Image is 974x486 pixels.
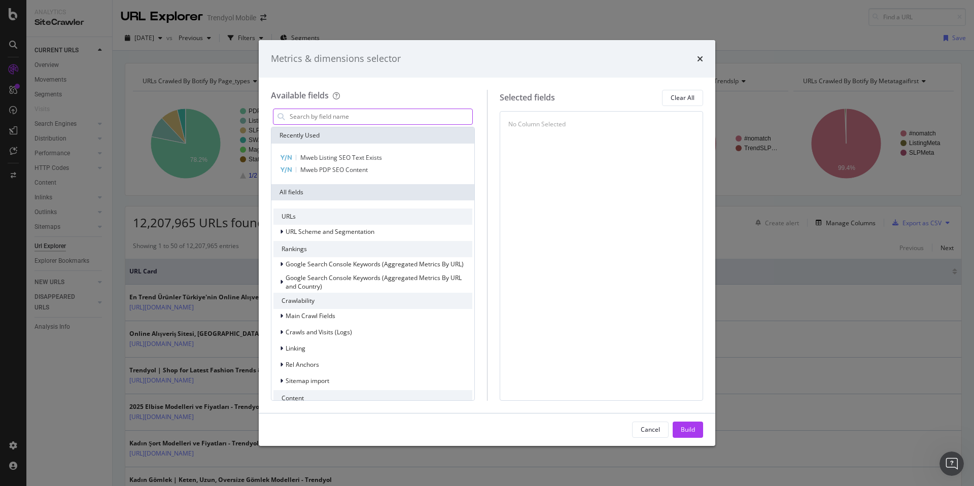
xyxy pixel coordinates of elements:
[940,452,964,476] iframe: Intercom live chat
[300,153,382,162] span: Mweb Listing SEO Text Exists
[273,390,472,406] div: Content
[271,52,401,65] div: Metrics & dimensions selector
[271,184,474,200] div: All fields
[286,273,462,291] span: Google Search Console Keywords (Aggregated Metrics By URL and Country)
[508,120,566,128] div: No Column Selected
[286,344,305,353] span: Linking
[286,311,335,320] span: Main Crawl Fields
[273,241,472,257] div: Rankings
[286,227,374,236] span: URL Scheme and Segmentation
[286,376,329,385] span: Sitemap import
[673,422,703,438] button: Build
[300,165,368,174] span: Mweb PDP SEO Content
[662,90,703,106] button: Clear All
[271,127,474,144] div: Recently Used
[632,422,669,438] button: Cancel
[286,328,352,336] span: Crawls and Visits (Logs)
[259,40,715,446] div: modal
[286,260,464,268] span: Google Search Console Keywords (Aggregated Metrics By URL)
[641,425,660,434] div: Cancel
[271,90,329,101] div: Available fields
[500,92,555,103] div: Selected fields
[697,52,703,65] div: times
[289,109,472,124] input: Search by field name
[273,209,472,225] div: URLs
[286,360,319,369] span: Rel Anchors
[681,425,695,434] div: Build
[671,93,694,102] div: Clear All
[273,293,472,309] div: Crawlability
